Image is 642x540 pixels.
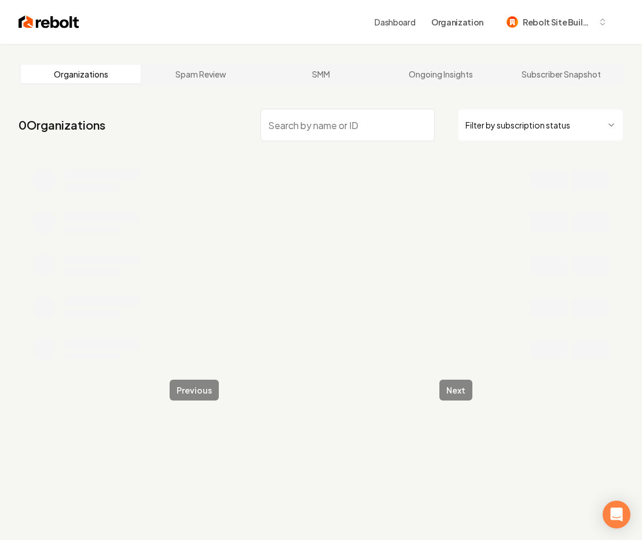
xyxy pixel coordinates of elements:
[523,16,593,28] span: Rebolt Site Builder
[141,65,261,83] a: Spam Review
[501,65,621,83] a: Subscriber Snapshot
[424,12,490,32] button: Organization
[19,14,79,30] img: Rebolt Logo
[375,16,415,28] a: Dashboard
[261,109,435,141] input: Search by name or ID
[19,117,105,133] a: 0Organizations
[261,65,381,83] a: SMM
[381,65,501,83] a: Ongoing Insights
[507,16,518,28] img: Rebolt Site Builder
[21,65,141,83] a: Organizations
[603,501,630,528] div: Open Intercom Messenger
